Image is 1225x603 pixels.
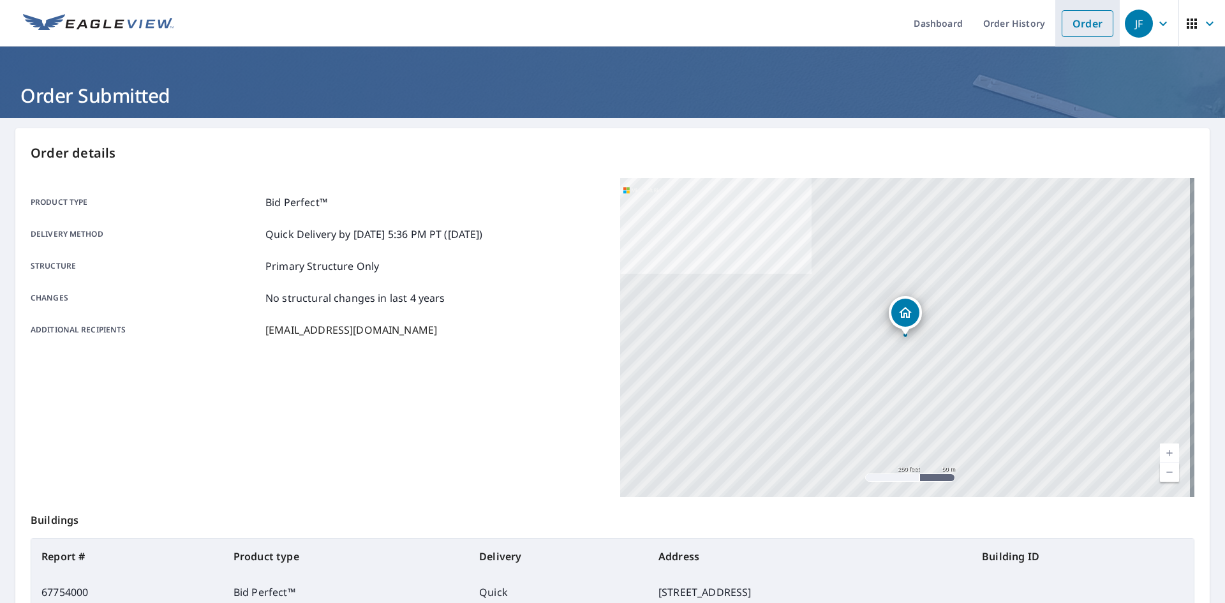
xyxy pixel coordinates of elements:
p: Changes [31,290,260,306]
p: [EMAIL_ADDRESS][DOMAIN_NAME] [265,322,437,338]
a: Order [1062,10,1113,37]
a: Current Level 17, Zoom In [1160,443,1179,463]
div: Dropped pin, building 1, Residential property, 191 Cricket Dr Malvern, PA 19355 [889,296,922,336]
th: Product type [223,539,469,574]
p: Additional recipients [31,322,260,338]
p: Bid Perfect™ [265,195,327,210]
img: EV Logo [23,14,174,33]
th: Building ID [972,539,1194,574]
p: Quick Delivery by [DATE] 5:36 PM PT ([DATE]) [265,227,483,242]
p: No structural changes in last 4 years [265,290,445,306]
p: Buildings [31,497,1194,538]
p: Delivery method [31,227,260,242]
th: Address [648,539,972,574]
a: Current Level 17, Zoom Out [1160,463,1179,482]
p: Product type [31,195,260,210]
p: Primary Structure Only [265,258,379,274]
th: Report # [31,539,223,574]
div: JF [1125,10,1153,38]
th: Delivery [469,539,648,574]
h1: Order Submitted [15,82,1210,108]
p: Structure [31,258,260,274]
p: Order details [31,144,1194,163]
